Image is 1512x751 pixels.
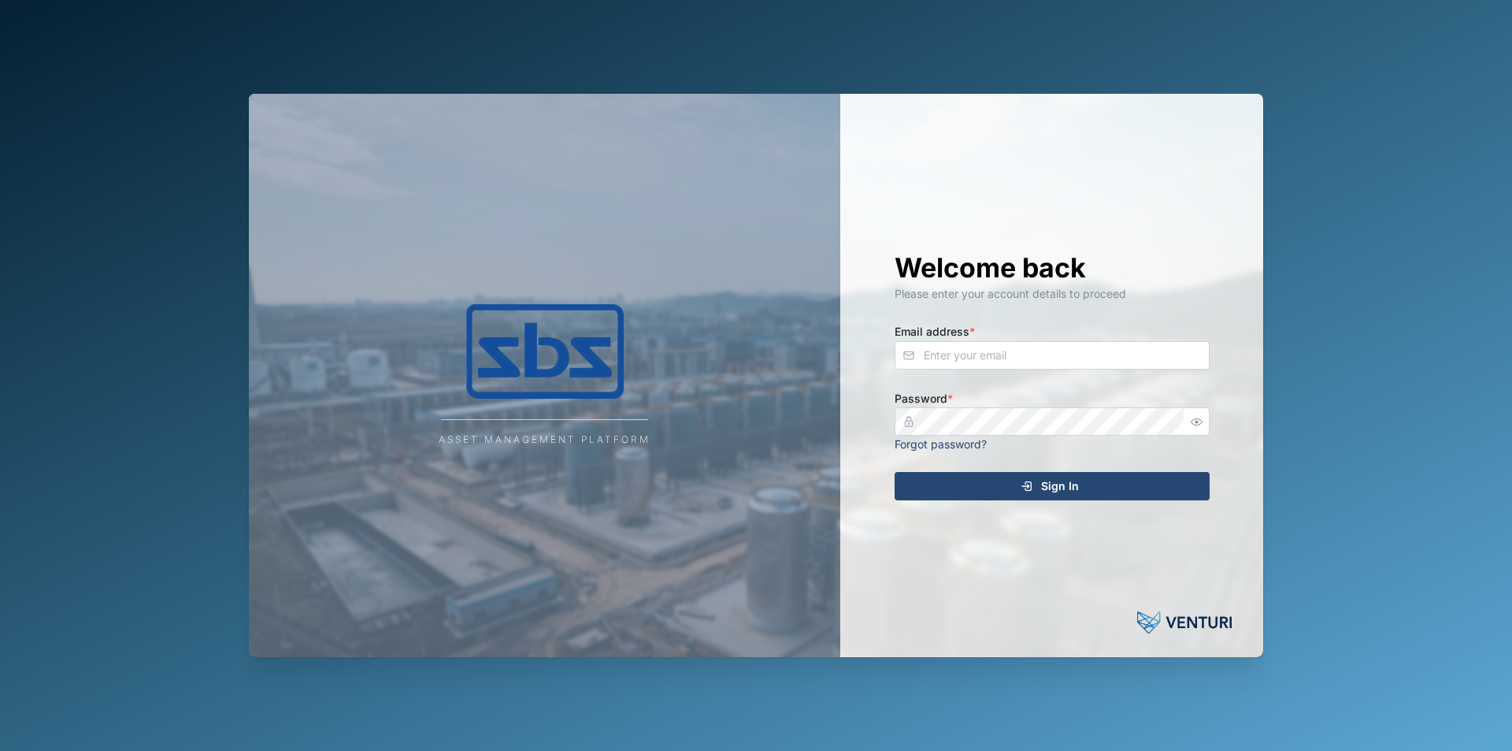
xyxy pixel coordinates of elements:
[895,390,953,407] label: Password
[895,323,975,340] label: Email address
[895,251,1210,285] h1: Welcome back
[895,472,1210,500] button: Sign In
[895,437,987,451] a: Forgot password?
[1041,473,1079,500] span: Sign In
[895,341,1210,370] input: Enter your email
[439,433,650,448] div: Asset Management Platform
[387,304,702,399] img: Company Logo
[895,285,1210,303] div: Please enter your account details to proceed
[1137,607,1232,638] img: Powered by: Venturi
